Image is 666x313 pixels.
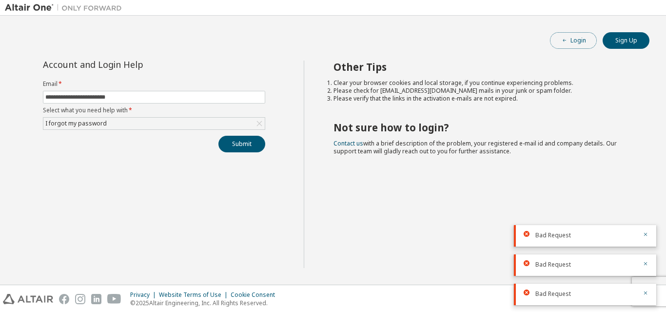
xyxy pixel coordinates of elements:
img: instagram.svg [75,294,85,304]
button: Login [550,32,597,49]
label: Select what you need help with [43,106,265,114]
img: facebook.svg [59,294,69,304]
div: Account and Login Help [43,61,221,68]
li: Please check for [EMAIL_ADDRESS][DOMAIN_NAME] mails in your junk or spam folder. [333,87,632,95]
li: Please verify that the links in the activation e-mails are not expired. [333,95,632,103]
div: I forgot my password [44,118,108,129]
span: Bad Request [535,231,571,239]
div: I forgot my password [43,118,265,129]
span: Bad Request [535,290,571,298]
img: Altair One [5,3,127,13]
h2: Other Tips [333,61,632,73]
div: Website Terms of Use [159,291,231,299]
a: Contact us [333,139,363,147]
img: altair_logo.svg [3,294,53,304]
button: Sign Up [603,32,649,49]
h2: Not sure how to login? [333,121,632,134]
span: with a brief description of the problem, your registered e-mail id and company details. Our suppo... [333,139,617,155]
span: Bad Request [535,261,571,269]
li: Clear your browser cookies and local storage, if you continue experiencing problems. [333,79,632,87]
div: Privacy [130,291,159,299]
img: youtube.svg [107,294,121,304]
p: © 2025 Altair Engineering, Inc. All Rights Reserved. [130,299,281,307]
div: Cookie Consent [231,291,281,299]
button: Submit [218,136,265,152]
label: Email [43,80,265,88]
img: linkedin.svg [91,294,101,304]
